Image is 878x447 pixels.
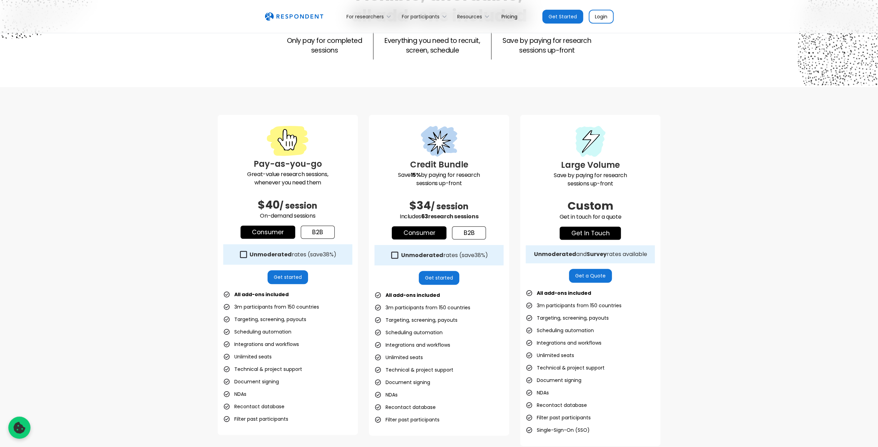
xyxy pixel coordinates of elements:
[223,402,284,411] li: Recontact database
[223,302,319,312] li: 3m participants from 150 countries
[431,201,469,212] span: / session
[496,8,523,25] a: Pricing
[409,198,431,213] span: $34
[586,250,606,258] strong: Survey
[526,375,581,385] li: Document signing
[223,339,299,349] li: Integrations and workflows
[568,198,613,213] span: Custom
[250,250,292,258] strong: Unmoderated
[402,13,440,20] div: For participants
[323,250,334,258] span: 38%
[250,251,336,258] div: rates (save )
[452,226,486,239] a: b2b
[526,388,549,398] li: NDAs
[386,292,440,299] strong: All add-ons included
[526,159,655,171] h3: Large Volume
[374,212,504,221] p: Includes
[223,352,272,362] li: Unlimited seats
[542,10,583,24] a: Get Started
[374,303,470,312] li: 3m participants from 150 countries
[569,269,612,283] a: Get a Quote
[526,171,655,188] p: Save by paying for research sessions up-front
[223,327,291,337] li: Scheduling automation
[265,12,323,21] a: home
[534,250,576,258] strong: Unmoderated
[301,226,335,239] a: b2b
[374,158,504,171] h3: Credit Bundle
[346,13,384,20] div: For researchers
[421,212,428,220] span: 63
[223,364,302,374] li: Technical & project support
[374,365,453,375] li: Technical & project support
[589,10,614,24] a: Login
[234,291,289,298] strong: All add-ons included
[411,171,421,179] strong: 15%
[428,212,478,220] span: research sessions
[534,251,647,258] div: and rates available
[223,389,246,399] li: NDAs
[526,326,594,335] li: Scheduling automation
[374,353,423,362] li: Unlimited seats
[280,200,317,211] span: / session
[526,413,591,422] li: Filter past participants
[526,313,609,323] li: Targeting, screening, payouts
[384,36,480,55] p: Everything you need to recruit, screen, schedule
[343,8,398,25] div: For researchers
[457,13,482,20] div: Resources
[474,251,485,259] span: 38%
[241,226,295,239] a: Consumer
[223,170,352,187] p: Great-value research sessions, whenever you need them
[223,158,352,170] h3: Pay-as-you-go
[526,350,574,360] li: Unlimited seats
[526,400,587,410] li: Recontact database
[526,213,655,221] p: Get in touch for a quote
[453,8,496,25] div: Resources
[265,12,323,21] img: Untitled UI logotext
[401,252,488,259] div: rates (save )
[560,227,621,240] a: get in touch
[537,290,591,297] strong: All add-ons included
[223,377,279,386] li: Document signing
[526,363,605,373] li: Technical & project support
[268,270,308,284] a: Get started
[374,390,398,400] li: NDAs
[374,340,450,350] li: Integrations and workflows
[398,8,453,25] div: For participants
[287,36,362,55] p: Only pay for completed sessions
[223,314,306,324] li: Targeting, screening, payouts
[526,425,590,435] li: Single-Sign-On (SSO)
[223,212,352,220] p: On-demand sessions
[503,36,591,55] p: Save by paying for research sessions up-front
[374,315,458,325] li: Targeting, screening, payouts
[258,197,280,212] span: $40
[374,377,430,387] li: Document signing
[374,171,504,188] p: Save by paying for research sessions up-front
[419,271,459,285] a: Get started
[401,251,443,259] strong: Unmoderated
[374,402,436,412] li: Recontact database
[374,415,440,425] li: Filter past participants
[223,414,288,424] li: Filter past participants
[374,328,443,337] li: Scheduling automation
[526,301,622,310] li: 3m participants from 150 countries
[392,226,446,239] a: Consumer
[526,338,601,348] li: Integrations and workflows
